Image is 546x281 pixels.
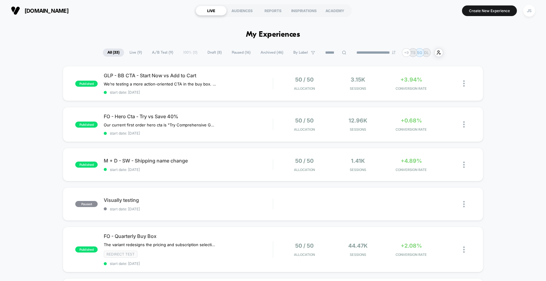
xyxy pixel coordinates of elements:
[75,246,98,253] span: published
[294,86,315,91] span: Allocation
[75,81,98,87] span: published
[104,233,273,239] span: FO - Quarterly Buy Box
[104,197,273,203] span: Visually testing
[288,6,319,15] div: INSPIRATIONS
[294,253,315,257] span: Allocation
[125,49,147,57] span: Live ( 9 )
[246,30,300,39] h1: My Experiences
[463,162,465,168] img: close
[295,117,314,124] span: 50 / 50
[75,122,98,128] span: published
[104,122,216,127] span: Our current first order hero cta is "Try Comprehensive Gummies". We are testing it against "Save ...
[75,162,98,168] span: published
[333,127,383,132] span: Sessions
[104,167,273,172] span: start date: [DATE]
[11,6,20,15] img: Visually logo
[258,6,288,15] div: REPORTS
[386,253,436,257] span: CONVERSION RATE
[104,82,216,86] span: We’re testing a more action-oriented CTA in the buy box. The current button reads “Start Now.” We...
[293,50,308,55] span: By Label
[147,49,178,57] span: A/B Test ( 9 )
[75,201,98,207] span: paused
[9,6,70,15] button: [DOMAIN_NAME]
[333,86,383,91] span: Sessions
[463,246,465,253] img: close
[386,168,436,172] span: CONVERSION RATE
[104,242,216,247] span: The variant redesigns the pricing and subscription selection interface by introducing a more stru...
[417,50,422,55] p: SG
[402,48,411,57] div: + 9
[348,243,368,249] span: 44.47k
[351,76,365,83] span: 3.15k
[104,158,273,164] span: M + D - SW - Shipping name change
[351,158,365,164] span: 1.41k
[104,72,273,79] span: GLP - BB CTA - Start Now vs Add to Cart
[463,201,465,207] img: close
[463,80,465,87] img: close
[104,131,273,135] span: start date: [DATE]
[295,76,314,83] span: 50 / 50
[104,113,273,119] span: FO - Hero Cta - Try vs Save 40%
[319,6,350,15] div: ACADEMY
[294,127,315,132] span: Allocation
[386,127,436,132] span: CONVERSION RATE
[294,168,315,172] span: Allocation
[203,49,226,57] span: Draft ( 8 )
[401,243,422,249] span: +2.08%
[227,49,255,57] span: Paused ( 16 )
[333,253,383,257] span: Sessions
[400,76,422,83] span: +3.94%
[401,117,422,124] span: +0.68%
[386,86,436,91] span: CONVERSION RATE
[103,49,124,57] span: All ( 33 )
[463,121,465,128] img: close
[104,90,273,95] span: start date: [DATE]
[256,49,288,57] span: Archived ( 46 )
[392,51,396,54] img: end
[227,6,258,15] div: AUDIENCES
[462,5,517,16] button: Create New Experience
[104,207,273,211] span: start date: [DATE]
[411,50,416,55] p: TS
[521,5,537,17] button: JS
[25,8,69,14] span: [DOMAIN_NAME]
[424,50,429,55] p: DL
[295,158,314,164] span: 50 / 50
[196,6,227,15] div: LIVE
[349,117,367,124] span: 12.96k
[401,158,422,164] span: +4.89%
[523,5,535,17] div: JS
[295,243,314,249] span: 50 / 50
[104,251,137,258] span: Redirect Test
[104,261,273,266] span: start date: [DATE]
[333,168,383,172] span: Sessions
